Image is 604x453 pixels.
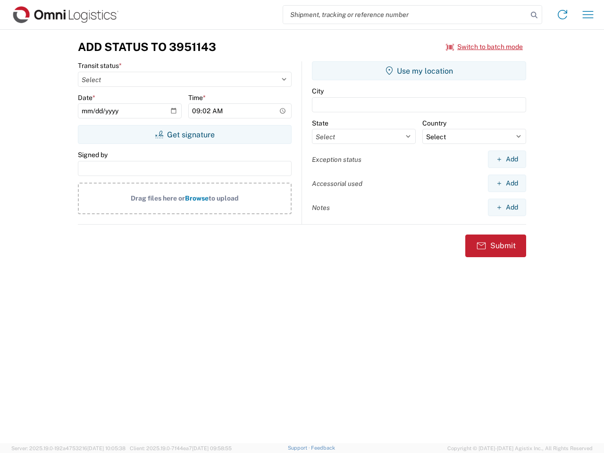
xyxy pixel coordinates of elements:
[312,155,361,164] label: Exception status
[312,61,526,80] button: Use my location
[311,445,335,451] a: Feedback
[422,119,446,127] label: Country
[446,39,523,55] button: Switch to batch mode
[78,61,122,70] label: Transit status
[312,203,330,212] label: Notes
[192,445,232,451] span: [DATE] 09:58:55
[188,93,206,102] label: Time
[488,151,526,168] button: Add
[87,445,126,451] span: [DATE] 10:05:38
[312,87,324,95] label: City
[78,151,108,159] label: Signed by
[312,119,328,127] label: State
[11,445,126,451] span: Server: 2025.19.0-192a4753216
[78,125,292,144] button: Get signature
[131,194,185,202] span: Drag files here or
[78,93,95,102] label: Date
[488,199,526,216] button: Add
[78,40,216,54] h3: Add Status to 3951143
[447,444,593,453] span: Copyright © [DATE]-[DATE] Agistix Inc., All Rights Reserved
[283,6,528,24] input: Shipment, tracking or reference number
[465,235,526,257] button: Submit
[185,194,209,202] span: Browse
[488,175,526,192] button: Add
[130,445,232,451] span: Client: 2025.19.0-7f44ea7
[312,179,362,188] label: Accessorial used
[288,445,311,451] a: Support
[209,194,239,202] span: to upload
